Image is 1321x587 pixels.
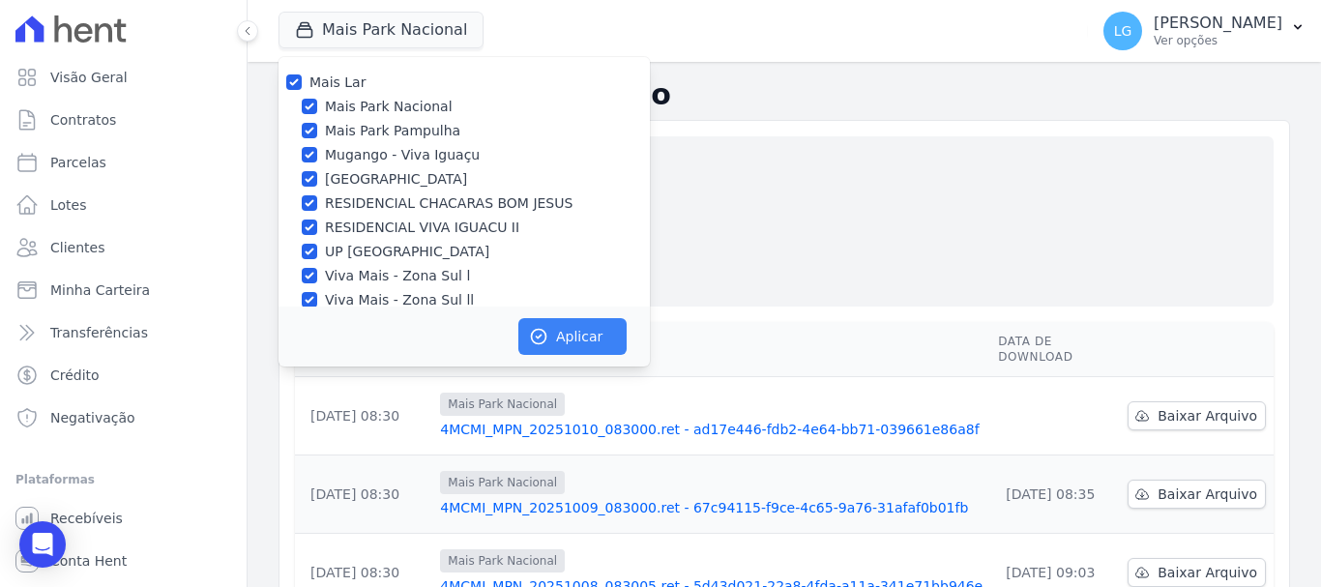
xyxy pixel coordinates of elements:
[50,323,148,342] span: Transferências
[1114,24,1132,38] span: LG
[50,238,104,257] span: Clientes
[1154,14,1282,33] p: [PERSON_NAME]
[990,455,1120,534] td: [DATE] 08:35
[50,110,116,130] span: Contratos
[50,509,123,528] span: Recebíveis
[295,377,432,455] td: [DATE] 08:30
[325,121,460,141] label: Mais Park Pampulha
[50,551,127,571] span: Conta Hent
[15,468,231,491] div: Plataformas
[279,12,484,48] button: Mais Park Nacional
[1088,4,1321,58] button: LG [PERSON_NAME] Ver opções
[325,169,467,190] label: [GEOGRAPHIC_DATA]
[1158,563,1257,582] span: Baixar Arquivo
[8,499,239,538] a: Recebíveis
[440,420,983,439] a: 4MCMI_MPN_20251010_083000.ret - ad17e446-fdb2-4e64-bb71-039661e86a8f
[1158,484,1257,504] span: Baixar Arquivo
[19,521,66,568] div: Open Intercom Messenger
[325,290,474,310] label: Viva Mais - Zona Sul ll
[440,498,983,517] a: 4MCMI_MPN_20251009_083000.ret - 67c94115-f9ce-4c65-9a76-31afaf0b01fb
[309,74,366,90] label: Mais Lar
[1154,33,1282,48] p: Ver opções
[440,393,565,416] span: Mais Park Nacional
[50,153,106,172] span: Parcelas
[518,318,627,355] button: Aplicar
[8,143,239,182] a: Parcelas
[1128,558,1266,587] a: Baixar Arquivo
[50,366,100,385] span: Crédito
[325,97,453,117] label: Mais Park Nacional
[50,195,87,215] span: Lotes
[990,322,1120,377] th: Data de Download
[8,58,239,97] a: Visão Geral
[1128,401,1266,430] a: Baixar Arquivo
[50,280,150,300] span: Minha Carteira
[50,68,128,87] span: Visão Geral
[279,77,1290,112] h2: Exportações de Retorno
[440,471,565,494] span: Mais Park Nacional
[432,322,990,377] th: Arquivo
[8,271,239,309] a: Minha Carteira
[1128,480,1266,509] a: Baixar Arquivo
[8,228,239,267] a: Clientes
[1158,406,1257,426] span: Baixar Arquivo
[8,101,239,139] a: Contratos
[8,356,239,395] a: Crédito
[325,218,519,238] label: RESIDENCIAL VIVA IGUACU II
[325,266,470,286] label: Viva Mais - Zona Sul l
[440,549,565,572] span: Mais Park Nacional
[325,242,489,262] label: UP [GEOGRAPHIC_DATA]
[325,145,480,165] label: Mugango - Viva Iguaçu
[8,398,239,437] a: Negativação
[8,542,239,580] a: Conta Hent
[50,408,135,427] span: Negativação
[325,193,572,214] label: RESIDENCIAL CHACARAS BOM JESUS
[8,186,239,224] a: Lotes
[295,455,432,534] td: [DATE] 08:30
[8,313,239,352] a: Transferências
